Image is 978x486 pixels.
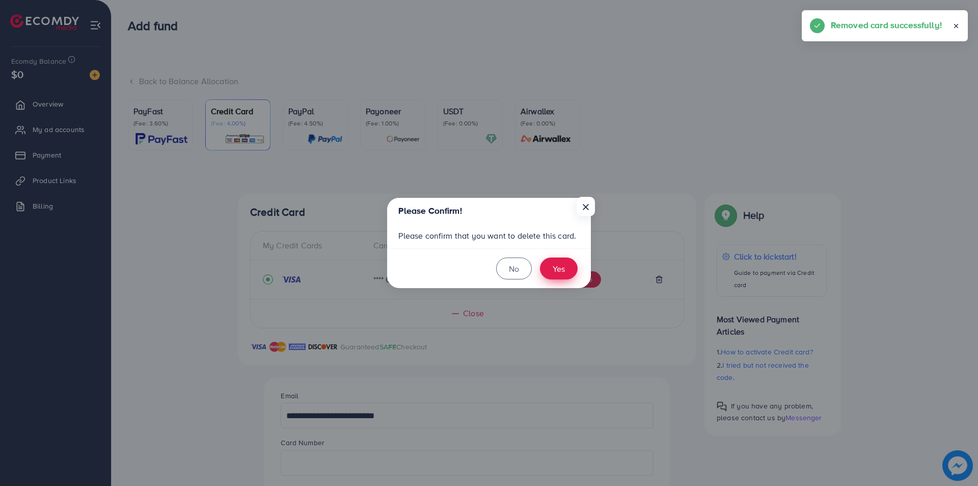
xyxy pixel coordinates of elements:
[398,204,461,217] h5: Please Confirm!
[387,223,591,248] div: Please confirm that you want to delete this card.
[540,258,578,279] button: Yes
[577,197,595,216] button: Close
[831,18,942,32] h5: Removed card successfully!
[496,258,532,279] button: No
